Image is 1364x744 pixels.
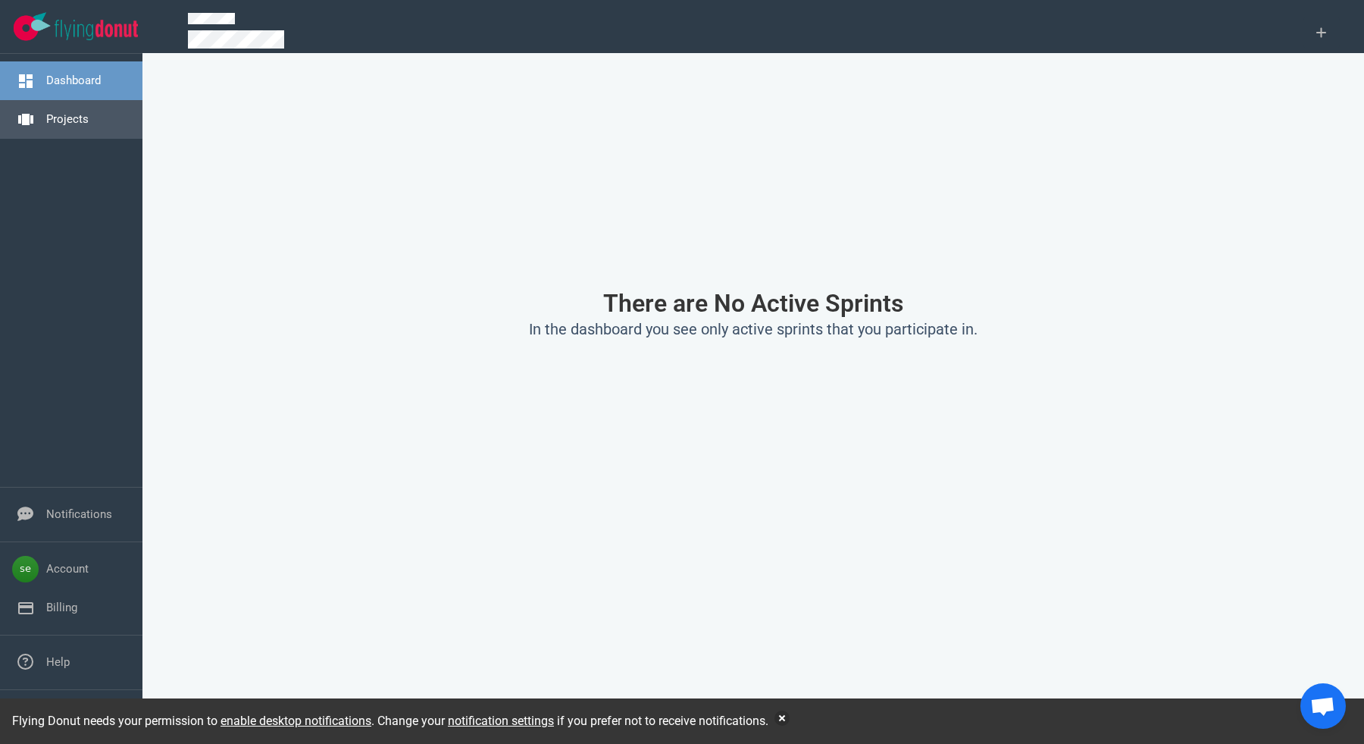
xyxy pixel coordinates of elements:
[46,655,70,669] a: Help
[221,714,371,728] a: enable desktop notifications
[46,74,101,87] a: Dashboard
[55,20,138,40] img: Flying Donut text logo
[46,112,89,126] a: Projects
[46,562,89,576] a: Account
[46,601,77,614] a: Billing
[244,290,1262,317] h1: There are No Active Sprints
[46,507,112,521] a: Notifications
[244,320,1262,339] h2: In the dashboard you see only active sprints that you participate in.
[12,714,371,728] span: Flying Donut needs your permission to
[448,714,554,728] a: notification settings
[1300,683,1346,729] a: Chat öffnen
[371,714,768,728] span: . Change your if you prefer not to receive notifications.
